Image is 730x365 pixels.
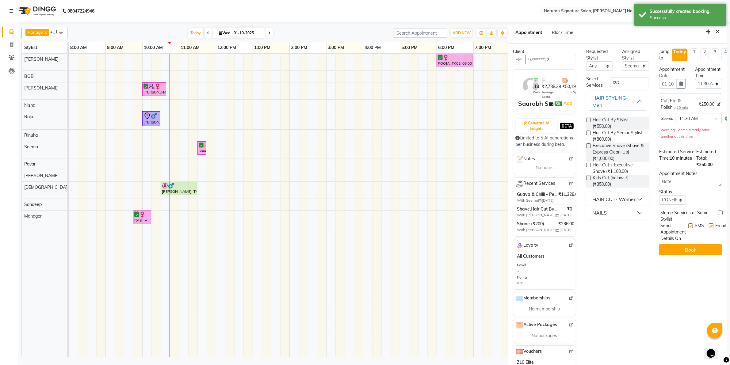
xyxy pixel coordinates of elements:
li: 3 [711,48,719,61]
div: Points [517,275,528,280]
span: Estimated Service Time: [659,149,694,161]
span: Shave (₹200) [517,221,558,227]
small: Warning: Seema already have another at this time. [661,128,710,139]
div: Today [673,49,686,55]
span: Raju [24,114,33,120]
span: Hair Cut By Senior Stylist (₹800.00) [593,130,644,143]
img: logo [16,2,58,20]
div: HAIR CUT- Women [592,196,636,203]
a: 7:00 PM [474,43,493,52]
input: 2025-10-01 [232,29,262,38]
div: Cut, File & Polish [661,98,696,111]
span: BOB [24,74,34,79]
span: Vouchers [516,348,542,355]
button: Close [713,27,722,36]
div: Requested Stylist [586,48,613,61]
div: Limited to 5 AI generations per business during beta. [515,135,574,148]
input: Search Appointment [394,28,447,38]
span: 10 minutes [670,155,692,161]
div: Saurabh S [518,99,548,108]
span: With Seema [DATE] [517,198,594,203]
a: Add [563,100,573,107]
span: +11 [50,29,62,34]
span: Guava & Chilli - Pedi- Women,Guava & Chilli - Pedi- Women,Head Massage- Coconut/Almond Oil- Men,G... [517,191,558,198]
span: [DEMOGRAPHIC_DATA] [24,184,72,190]
input: yyyy-mm-dd [659,79,677,89]
div: Appointment Time [695,66,722,79]
span: Seema [661,116,673,122]
input: Search by Name/Mobile/Email/Code [526,55,576,64]
div: 826 [517,280,523,286]
button: Book [659,244,722,255]
a: 1:00 PM [253,43,272,52]
span: ₹250.00 [697,162,713,167]
span: Active Packages [516,321,557,329]
div: Status [659,189,686,195]
span: Stylist [24,45,37,50]
span: Executive Shave (Shave & Express Clean-Up) (₹1,000.00) [593,143,644,162]
div: RASHMI, TK01, 09:45 AM-10:15 AM, Saree Draping [134,211,151,223]
div: Appointment Date [659,66,686,79]
span: Manager [24,213,42,219]
a: 12:00 PM [216,43,238,52]
span: ₹236.00 [558,221,574,227]
span: Merge Services of Same Stylist [660,210,716,222]
span: BETA [560,123,574,129]
span: Wed [217,31,232,35]
div: [PERSON_NAME] K, TK02, 10:00 AM-10:30 AM, Kids Cut (Girls)- Below 7 [143,112,160,125]
button: HAIR CUT- Women [589,194,647,205]
div: [PERSON_NAME], TK03, 10:30 AM-11:30 AM, Oil Away Natural Facial- Men [161,183,197,194]
div: HAIR STYLING- Men [592,94,637,109]
span: Sandeep [24,202,42,207]
input: Search by service name [610,78,649,87]
div: Saurabh S, TK06, 11:30 AM-11:40 AM, Cut, File & Polish [198,142,206,154]
span: Recent Services [516,180,555,188]
a: 3:00 PM [327,43,346,52]
span: Estimated Total: [697,149,716,161]
li: 2 [701,48,709,61]
a: 9:00 AM [106,43,125,52]
span: 10 min [677,105,688,110]
a: 11:00 AM [179,43,201,52]
span: Today [188,28,203,38]
span: No packages [532,333,557,339]
span: Loyalty [516,242,538,249]
span: Block Time [552,30,573,35]
button: Generate AI Insights [516,119,557,133]
span: Shave,Hair Cut By Stylist [517,206,558,212]
span: Send Appointment Details On [660,222,686,242]
div: Jump to [659,48,669,61]
li: 1 [690,48,698,61]
span: [PERSON_NAME] [24,173,59,178]
span: With [PERSON_NAME] [DATE] [517,227,594,233]
button: +91 [513,55,526,64]
small: for [672,105,688,110]
span: Notes [516,155,535,163]
div: Success [650,15,722,21]
span: All Customers [517,253,545,260]
span: Memberships [516,295,550,302]
span: Pavan [24,161,36,167]
a: x [44,30,47,35]
span: ₹0 [555,101,561,106]
div: Select Services [582,76,606,89]
div: [PERSON_NAME], TK04, 10:00 AM-10:40 AM, [PERSON_NAME] & Chilli - Pedi- Women [143,83,166,95]
img: avatar [522,77,539,94]
span: With [PERSON_NAME] [DATE] [517,212,594,218]
div: NAILS [592,209,607,216]
div: Successfully created booking. [650,8,722,15]
li: 4 [721,48,729,61]
div: 1 [517,268,519,273]
span: Manager [27,30,44,35]
b: 08047224946 [67,2,94,20]
span: | [561,100,573,107]
span: Appointment [513,27,545,38]
span: [PERSON_NAME] [24,56,59,62]
div: Assigned Stylist [622,48,649,61]
a: 10:00 AM [143,43,165,52]
div: Client [513,48,576,55]
a: 5:00 PM [400,43,419,52]
span: Hair Cut + Executive Shave (₹1,100.00) [593,162,644,175]
span: ₹2,788.39 [542,83,561,90]
span: 18 [534,83,539,90]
